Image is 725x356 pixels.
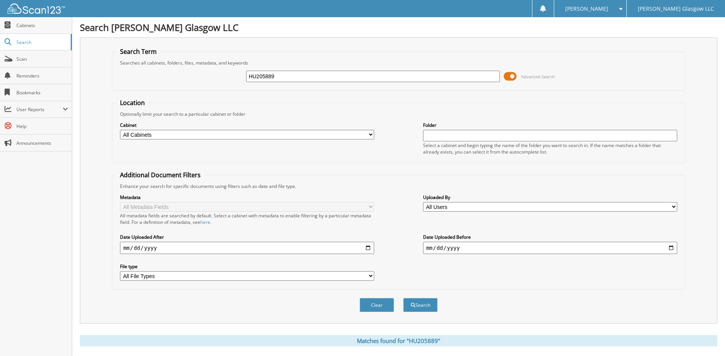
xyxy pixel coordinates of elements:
[116,111,681,117] div: Optionally limit your search to a particular cabinet or folder
[423,194,677,201] label: Uploaded By
[116,60,681,66] div: Searches all cabinets, folders, files, metadata, and keywords
[16,22,68,29] span: Cabinets
[116,183,681,189] div: Enhance your search for specific documents using filters such as date and file type.
[423,142,677,155] div: Select a cabinet and begin typing the name of the folder you want to search in. If the name match...
[638,6,714,11] span: [PERSON_NAME] Glasgow LLC
[521,74,555,79] span: Advanced Search
[80,335,717,346] div: Matches found for "HU205889"
[116,47,161,56] legend: Search Term
[16,56,68,62] span: Scan
[16,123,68,129] span: Help
[120,212,374,225] div: All metadata fields are searched by default. Select a cabinet with metadata to enable filtering b...
[80,21,717,34] h1: Search [PERSON_NAME] Glasgow LLC
[16,39,67,45] span: Search
[16,73,68,79] span: Reminders
[423,122,677,128] label: Folder
[116,99,149,107] legend: Location
[16,106,63,113] span: User Reports
[8,3,65,14] img: scan123-logo-white.svg
[200,219,210,225] a: here
[120,194,374,201] label: Metadata
[565,6,608,11] span: [PERSON_NAME]
[360,298,394,312] button: Clear
[403,298,438,312] button: Search
[120,234,374,240] label: Date Uploaded After
[116,171,204,179] legend: Additional Document Filters
[120,122,374,128] label: Cabinet
[120,242,374,254] input: start
[16,89,68,96] span: Bookmarks
[16,140,68,146] span: Announcements
[423,242,677,254] input: end
[120,263,374,270] label: File type
[423,234,677,240] label: Date Uploaded Before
